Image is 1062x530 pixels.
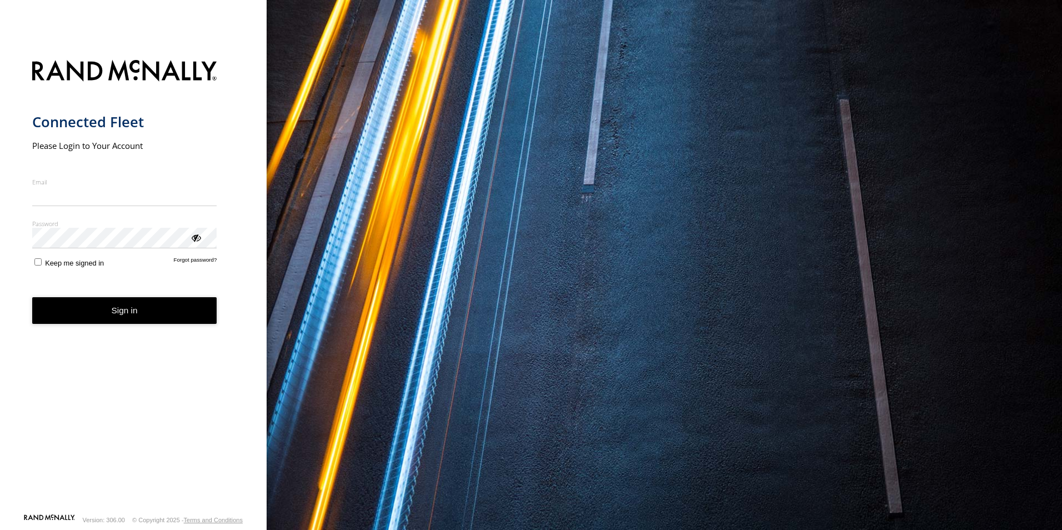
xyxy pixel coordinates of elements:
[132,517,243,523] div: © Copyright 2025 -
[32,140,217,151] h2: Please Login to Your Account
[45,259,104,267] span: Keep me signed in
[174,257,217,267] a: Forgot password?
[190,232,201,243] div: ViewPassword
[32,58,217,86] img: Rand McNally
[184,517,243,523] a: Terms and Conditions
[34,258,42,266] input: Keep me signed in
[24,514,75,526] a: Visit our Website
[32,53,235,513] form: main
[32,297,217,324] button: Sign in
[32,178,217,186] label: Email
[32,113,217,131] h1: Connected Fleet
[83,517,125,523] div: Version: 306.00
[32,219,217,228] label: Password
